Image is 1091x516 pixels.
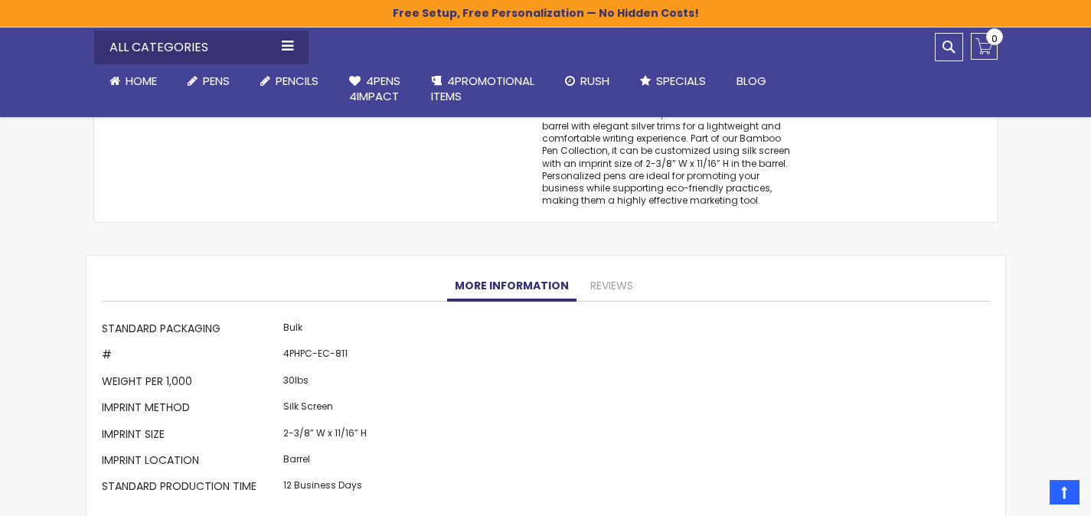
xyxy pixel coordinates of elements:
span: Rush [580,73,609,89]
div: All Categories [94,31,309,64]
td: Silk Screen [279,397,371,423]
td: 2-3/8” W x 11/16” H [279,423,371,449]
span: Specials [656,73,706,89]
a: Blog [721,64,782,98]
a: Pens [172,64,245,98]
th: Imprint Method [102,397,279,423]
th: Weight per 1,000 [102,370,279,396]
th: Standard Packaging [102,317,279,343]
span: Home [126,73,157,89]
td: 12 Business Days [279,475,371,501]
span: 0 [991,31,998,46]
a: Specials [625,64,721,98]
a: Home [94,64,172,98]
a: Reviews [583,271,641,302]
th: Standard Production Time [102,475,279,501]
span: 4Pens 4impact [349,73,400,104]
td: 4PHPC-EC-811 [279,344,371,370]
span: 4PROMOTIONAL ITEMS [431,73,534,104]
th: Imprint Size [102,423,279,449]
a: Top [1050,480,1080,505]
a: 4PROMOTIONALITEMS [416,64,550,114]
a: 0 [971,33,998,60]
td: 30lbs [279,370,371,396]
td: Barrel [279,449,371,475]
a: More Information [447,271,577,302]
a: Pencils [245,64,334,98]
th: # [102,344,279,370]
span: Pens [203,73,230,89]
td: Bulk [279,317,371,343]
th: Imprint Location [102,449,279,475]
a: 4Pens4impact [334,64,416,114]
span: Blog [737,73,766,89]
a: Rush [550,64,625,98]
div: The Eco-friendly Personalized Bamboo-I Satin Chrome Click-Action Ballpoint Pen offers a bamboo ba... [542,96,796,207]
span: Pencils [276,73,318,89]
